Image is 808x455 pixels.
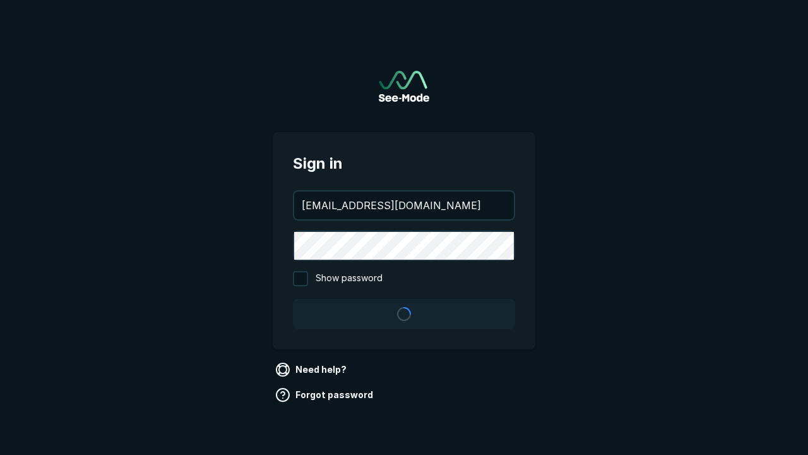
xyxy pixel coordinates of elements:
img: See-Mode Logo [379,71,429,102]
span: Show password [316,271,383,286]
a: Go to sign in [379,71,429,102]
a: Need help? [273,360,352,380]
span: Sign in [293,152,515,175]
input: your@email.com [294,191,514,219]
a: Forgot password [273,385,378,405]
